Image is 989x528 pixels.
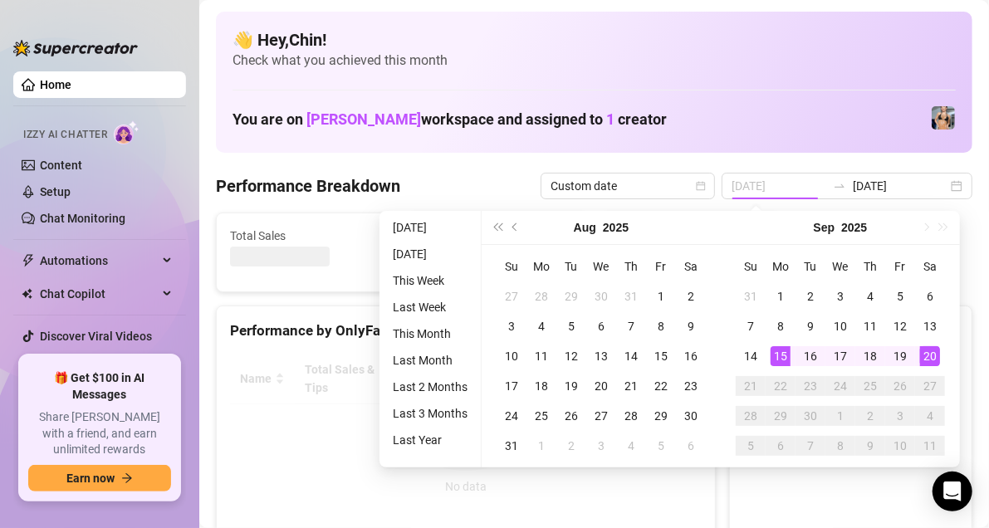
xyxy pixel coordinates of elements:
div: 10 [890,436,910,456]
div: 5 [890,286,910,306]
th: Mo [526,252,556,281]
th: Sa [676,252,706,281]
td: 2025-09-18 [855,341,885,371]
td: 2025-08-25 [526,401,556,431]
div: 31 [502,436,521,456]
th: Sa [915,252,945,281]
td: 2025-08-11 [526,341,556,371]
button: Earn nowarrow-right [28,465,171,491]
button: Choose a month [814,211,835,244]
div: 28 [621,406,641,426]
div: 8 [830,436,850,456]
div: 22 [651,376,671,396]
div: 26 [561,406,581,426]
span: thunderbolt [22,254,35,267]
div: 27 [591,406,611,426]
td: 2025-08-10 [497,341,526,371]
th: We [825,252,855,281]
td: 2025-10-10 [885,431,915,461]
div: 30 [681,406,701,426]
a: Discover Viral Videos [40,330,152,343]
td: 2025-08-22 [646,371,676,401]
div: 3 [830,286,850,306]
td: 2025-07-29 [556,281,586,311]
div: 5 [741,436,761,456]
div: 21 [741,376,761,396]
div: Open Intercom Messenger [933,472,972,511]
div: 29 [561,286,581,306]
button: Choose a year [603,211,629,244]
div: 4 [621,436,641,456]
td: 2025-09-22 [766,371,796,401]
td: 2025-10-11 [915,431,945,461]
div: 1 [531,436,551,456]
div: 15 [651,346,671,366]
td: 2025-09-05 [885,281,915,311]
img: AI Chatter [114,120,140,144]
td: 2025-09-05 [646,431,676,461]
h4: Performance Breakdown [216,174,400,198]
span: [PERSON_NAME] [306,110,421,128]
td: 2025-08-06 [586,311,616,341]
td: 2025-08-27 [586,401,616,431]
td: 2025-08-19 [556,371,586,401]
td: 2025-09-10 [825,311,855,341]
td: 2025-08-16 [676,341,706,371]
td: 2025-09-27 [915,371,945,401]
td: 2025-08-29 [646,401,676,431]
div: 22 [771,376,791,396]
div: 8 [651,316,671,336]
div: 28 [531,286,551,306]
span: Custom date [551,174,705,198]
td: 2025-09-17 [825,341,855,371]
td: 2025-09-11 [855,311,885,341]
td: 2025-10-09 [855,431,885,461]
li: Last Year [386,430,474,450]
div: 11 [920,436,940,456]
td: 2025-09-12 [885,311,915,341]
td: 2025-09-28 [736,401,766,431]
td: 2025-10-04 [915,401,945,431]
li: This Month [386,324,474,344]
div: 2 [681,286,701,306]
div: 9 [801,316,820,336]
span: calendar [696,181,706,191]
div: 3 [890,406,910,426]
div: 31 [621,286,641,306]
td: 2025-09-13 [915,311,945,341]
div: Performance by OnlyFans Creator [230,320,702,342]
div: 11 [860,316,880,336]
div: 9 [860,436,880,456]
div: 14 [741,346,761,366]
div: 26 [890,376,910,396]
div: 18 [860,346,880,366]
th: Fr [646,252,676,281]
div: 30 [591,286,611,306]
div: 24 [830,376,850,396]
th: Th [855,252,885,281]
td: 2025-09-03 [586,431,616,461]
button: Choose a year [841,211,867,244]
li: [DATE] [386,244,474,264]
div: 16 [681,346,701,366]
td: 2025-09-21 [736,371,766,401]
td: 2025-09-06 [915,281,945,311]
span: Izzy AI Chatter [23,127,107,143]
td: 2025-09-25 [855,371,885,401]
td: 2025-08-20 [586,371,616,401]
div: 31 [741,286,761,306]
div: 23 [801,376,820,396]
div: 10 [502,346,521,366]
div: 15 [771,346,791,366]
td: 2025-08-17 [497,371,526,401]
td: 2025-08-02 [676,281,706,311]
td: 2025-09-01 [766,281,796,311]
div: 12 [561,346,581,366]
div: 1 [830,406,850,426]
td: 2025-09-30 [796,401,825,431]
td: 2025-07-28 [526,281,556,311]
div: 5 [561,316,581,336]
span: 🎁 Get $100 in AI Messages [28,370,171,403]
td: 2025-08-01 [646,281,676,311]
span: Total Sales [230,227,381,245]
